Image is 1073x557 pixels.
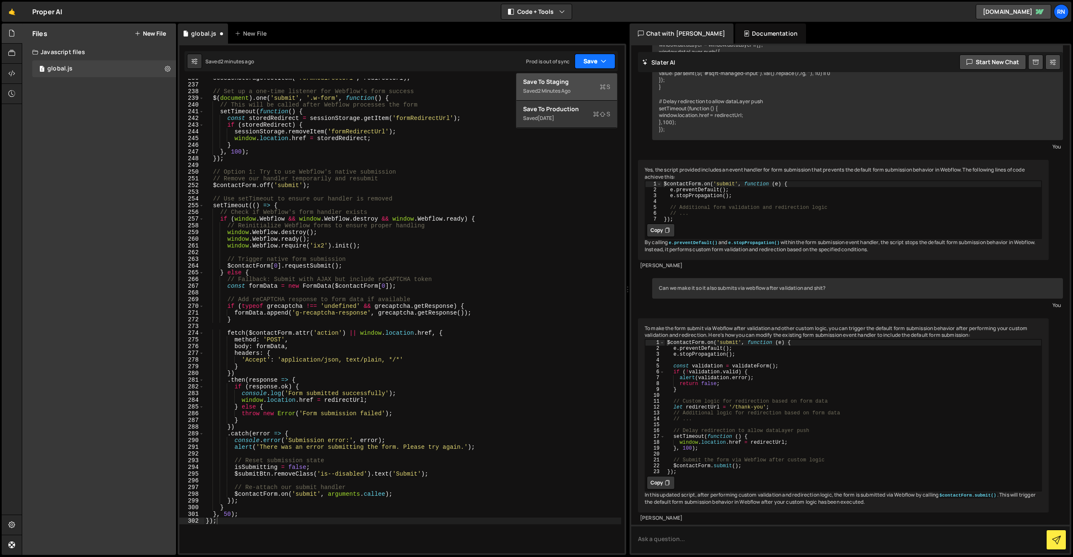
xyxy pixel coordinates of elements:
[645,463,665,469] div: 22
[179,330,204,336] div: 274
[179,135,204,142] div: 245
[179,122,204,128] div: 243
[645,193,662,199] div: 3
[179,169,204,175] div: 250
[179,88,204,95] div: 238
[1054,4,1069,19] div: RN
[179,450,204,457] div: 292
[179,471,204,477] div: 295
[645,181,662,187] div: 1
[938,492,997,498] code: $contactForm.submit()
[179,162,204,169] div: 249
[179,457,204,464] div: 293
[523,113,610,123] div: Saved
[179,357,204,363] div: 278
[645,205,662,211] div: 5
[179,316,204,323] div: 272
[645,451,665,457] div: 20
[516,73,617,101] button: Save to StagingS Saved2 minutes ago
[654,142,1061,151] div: You
[638,160,1049,260] div: Yes, the script provided includes an event handler for form submission that prevents the default ...
[179,430,204,437] div: 289
[538,87,570,94] div: 2 minutes ago
[191,29,216,38] div: global.js
[727,240,780,246] code: e.stopPropagation()
[32,7,62,17] div: Proper AI
[179,289,204,296] div: 268
[179,209,204,216] div: 256
[39,66,44,73] span: 1
[179,350,204,357] div: 277
[179,417,204,424] div: 287
[179,437,204,444] div: 290
[179,323,204,330] div: 273
[645,387,665,393] div: 9
[538,115,554,122] div: [DATE]
[645,457,665,463] div: 21
[645,398,665,404] div: 11
[179,81,204,88] div: 237
[32,60,176,77] div: 6625/12710.js
[526,58,570,65] div: Prod is out of sync
[179,504,204,511] div: 300
[645,422,665,428] div: 15
[179,102,204,108] div: 240
[976,4,1051,19] a: [DOMAIN_NAME]
[645,416,665,422] div: 14
[959,55,1026,70] button: Start new chat
[179,189,204,195] div: 253
[179,202,204,209] div: 255
[135,30,166,37] button: New File
[638,318,1049,513] div: To make the form submit via Webflow after validation and other custom logic, you can trigger the ...
[179,269,204,276] div: 265
[179,343,204,350] div: 276
[220,58,254,65] div: 2 minutes ago
[179,336,204,343] div: 275
[645,375,665,381] div: 7
[645,404,665,410] div: 12
[205,58,254,65] div: Saved
[179,444,204,450] div: 291
[645,346,665,351] div: 2
[645,340,665,346] div: 1
[179,511,204,518] div: 301
[179,477,204,484] div: 296
[179,518,204,524] div: 302
[630,23,733,44] div: Chat with [PERSON_NAME]
[645,211,662,216] div: 6
[179,242,204,249] div: 261
[179,95,204,102] div: 239
[179,296,204,303] div: 269
[179,182,204,189] div: 252
[2,2,22,22] a: 🤙
[735,23,806,44] div: Documentation
[640,262,1047,269] div: [PERSON_NAME]
[645,216,662,222] div: 7
[668,240,718,246] code: e.preventDefault()
[645,410,665,416] div: 13
[179,249,204,256] div: 262
[179,410,204,417] div: 286
[523,78,610,86] div: Save to Staging
[600,83,610,91] span: S
[179,148,204,155] div: 247
[179,216,204,222] div: 257
[523,105,610,113] div: Save to Production
[645,434,665,440] div: 17
[179,108,204,115] div: 241
[179,229,204,236] div: 259
[179,155,204,162] div: 248
[640,515,1047,522] div: [PERSON_NAME]
[645,199,662,205] div: 4
[179,390,204,397] div: 283
[179,236,204,242] div: 260
[179,484,204,491] div: 297
[645,369,665,375] div: 6
[647,476,675,489] button: Copy
[179,370,204,377] div: 280
[179,283,204,289] div: 267
[179,310,204,316] div: 271
[179,497,204,504] div: 299
[645,357,665,363] div: 4
[647,224,675,237] button: Copy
